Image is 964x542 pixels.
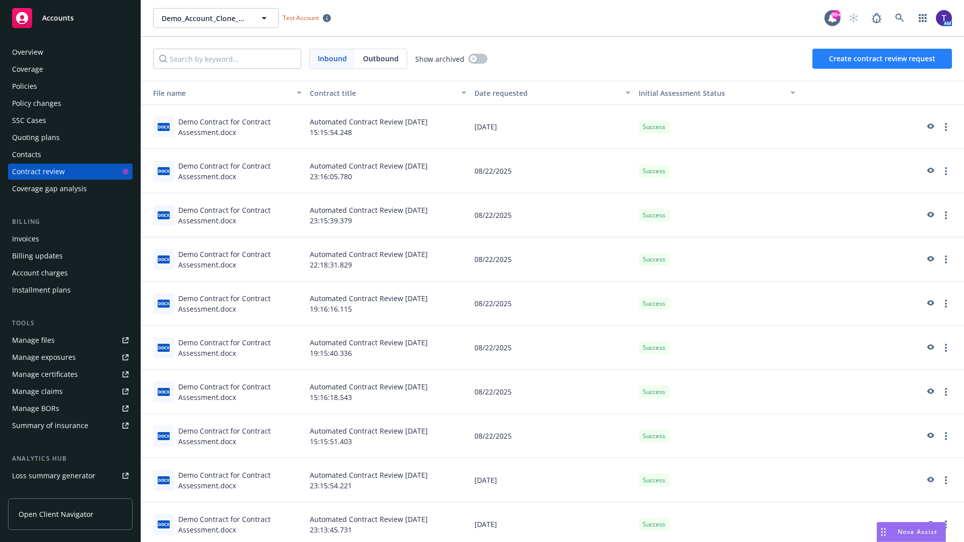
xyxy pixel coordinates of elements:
div: Manage certificates [12,366,78,382]
a: Manage claims [8,383,133,399]
a: Manage files [8,332,133,348]
div: [DATE] [470,458,635,502]
div: Coverage gap analysis [12,181,87,197]
a: Account charges [8,265,133,281]
div: Manage files [12,332,55,348]
a: more [940,298,952,310]
a: Switch app [913,8,933,28]
a: more [940,121,952,133]
div: 08/22/2025 [470,326,635,370]
span: Success [643,299,665,308]
div: Automated Contract Review [DATE] 23:16:05.780 [306,149,470,193]
a: Overview [8,44,133,60]
a: more [940,518,952,530]
div: Installment plans [12,282,71,298]
a: Manage exposures [8,349,133,365]
div: Demo Contract for Contract Assessment.docx [178,249,302,270]
a: preview [924,430,936,442]
button: Nova Assist [877,522,946,542]
span: docx [158,300,170,307]
div: Manage BORs [12,400,59,417]
span: Success [643,167,665,176]
a: Summary of insurance [8,418,133,434]
a: preview [924,298,936,310]
div: File name [145,88,291,98]
div: 08/22/2025 [470,370,635,414]
div: Policies [12,78,37,94]
a: preview [924,342,936,354]
span: Nova Assist [898,527,937,536]
button: Date requested [470,81,635,105]
div: Manage exposures [12,349,76,365]
span: docx [158,344,170,351]
div: Demo Contract for Contract Assessment.docx [178,381,302,402]
span: Initial Assessment Status [639,88,725,98]
div: 99+ [831,10,840,19]
div: 08/22/2025 [470,414,635,458]
span: Success [643,432,665,441]
div: Overview [12,44,43,60]
div: Demo Contract for Contract Assessment.docx [178,470,302,491]
div: Automated Contract Review [DATE] 15:15:54.248 [306,105,470,149]
a: more [940,253,952,265]
div: Automated Contract Review [DATE] 15:16:18.543 [306,370,470,414]
button: Create contract review request [812,49,952,69]
div: Automated Contract Review [DATE] 15:15:51.403 [306,414,470,458]
a: preview [924,474,936,486]
div: Date requested [474,88,620,98]
a: Billing updates [8,248,133,264]
div: 08/22/2025 [470,193,635,237]
a: Contacts [8,147,133,163]
div: Automated Contract Review [DATE] 23:15:39.379 [306,193,470,237]
a: Quoting plans [8,129,133,146]
div: Account charges [12,265,68,281]
span: docx [158,123,170,130]
a: preview [924,518,936,530]
div: Toggle SortBy [639,88,784,98]
a: preview [924,253,936,265]
div: Toggle SortBy [145,88,291,98]
div: Billing [8,217,133,227]
a: more [940,342,952,354]
span: docx [158,476,170,484]
input: Search by keyword... [153,49,301,69]
img: photo [936,10,952,26]
span: Inbound [318,53,347,64]
div: Drag to move [877,522,890,541]
div: Demo Contract for Contract Assessment.docx [178,426,302,447]
div: Contract review [12,164,65,180]
div: 08/22/2025 [470,237,635,282]
div: Coverage [12,61,43,77]
div: SSC Cases [12,112,46,128]
a: Loss summary generator [8,468,133,484]
div: Loss summary generator [12,468,95,484]
div: Automated Contract Review [DATE] 23:15:54.221 [306,458,470,502]
a: Report a Bug [867,8,887,28]
div: Contacts [12,147,41,163]
span: Accounts [42,14,74,22]
div: Billing updates [12,248,63,264]
div: Quoting plans [12,129,60,146]
a: Accounts [8,4,133,32]
div: Invoices [12,231,39,247]
span: Success [643,387,665,396]
a: Installment plans [8,282,133,298]
span: Test Account [283,14,319,22]
span: docx [158,167,170,175]
div: 08/22/2025 [470,149,635,193]
span: docx [158,520,170,528]
span: Create contract review request [829,54,935,63]
div: Automated Contract Review [DATE] 22:18:31.829 [306,237,470,282]
div: Demo Contract for Contract Assessment.docx [178,116,302,138]
a: Manage certificates [8,366,133,382]
div: Tools [8,318,133,328]
div: Summary of insurance [12,418,88,434]
span: Success [643,520,665,529]
button: Contract title [306,81,470,105]
span: Success [643,476,665,485]
a: Invoices [8,231,133,247]
a: Contract review [8,164,133,180]
a: Policies [8,78,133,94]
